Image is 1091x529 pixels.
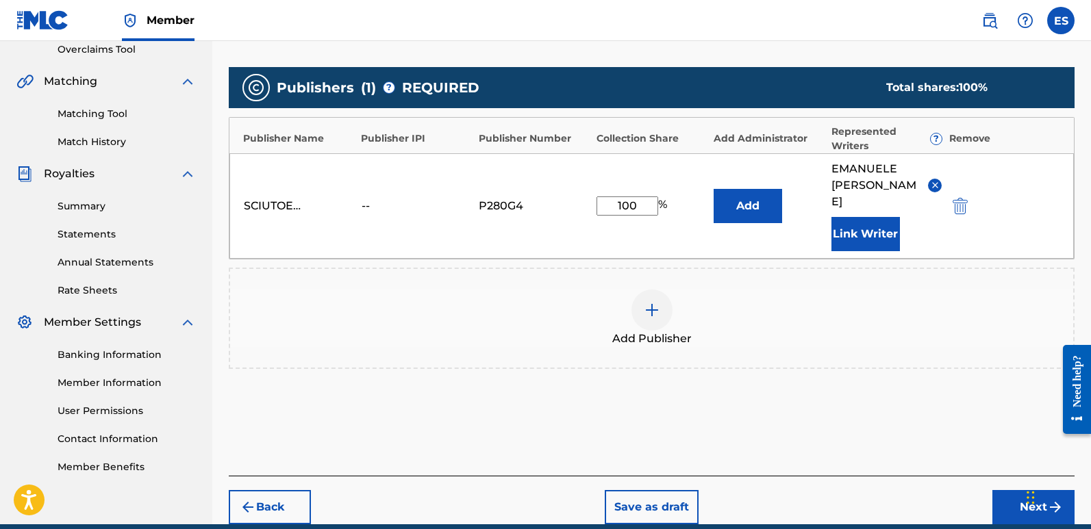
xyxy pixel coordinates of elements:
[179,73,196,90] img: expand
[831,217,900,251] button: Link Writer
[58,107,196,121] a: Matching Tool
[981,12,998,29] img: search
[1023,463,1091,529] div: Chat-Widget
[1047,7,1075,34] div: User Menu
[58,460,196,474] a: Member Benefits
[44,73,97,90] span: Matching
[179,166,196,182] img: expand
[605,490,699,524] button: Save as draft
[16,314,33,331] img: Member Settings
[243,131,354,146] div: Publisher Name
[58,376,196,390] a: Member Information
[16,166,33,182] img: Royalties
[714,189,782,223] button: Add
[479,131,590,146] div: Publisher Number
[953,198,968,214] img: 12a2ab48e56ec057fbd8.svg
[1053,335,1091,445] iframe: Resource Center
[58,283,196,298] a: Rate Sheets
[277,77,354,98] span: Publishers
[1017,12,1033,29] img: help
[58,432,196,446] a: Contact Information
[1012,7,1039,34] div: Help
[1023,463,1091,529] iframe: Chat Widget
[122,12,138,29] img: Top Rightsholder
[248,79,264,96] img: publishers
[16,73,34,90] img: Matching
[1027,477,1035,518] div: Ziehen
[58,227,196,242] a: Statements
[361,77,376,98] span: ( 1 )
[831,161,918,210] span: EMANUELE [PERSON_NAME]
[58,255,196,270] a: Annual Statements
[930,180,940,190] img: remove-from-list-button
[959,81,988,94] span: 100 %
[147,12,195,28] span: Member
[402,77,479,98] span: REQUIRED
[58,404,196,418] a: User Permissions
[949,131,1060,146] div: Remove
[361,131,472,146] div: Publisher IPI
[931,133,942,144] span: ?
[831,125,942,153] div: Represented Writers
[58,135,196,149] a: Match History
[612,331,692,347] span: Add Publisher
[976,7,1003,34] a: Public Search
[229,490,311,524] button: Back
[179,314,196,331] img: expand
[886,79,1047,96] div: Total shares:
[644,302,660,318] img: add
[714,131,825,146] div: Add Administrator
[597,131,707,146] div: Collection Share
[58,348,196,362] a: Banking Information
[44,166,95,182] span: Royalties
[58,199,196,214] a: Summary
[44,314,141,331] span: Member Settings
[658,196,670,216] span: %
[16,10,69,30] img: MLC Logo
[384,82,394,93] span: ?
[240,499,256,515] img: 7ee5dd4eb1f8a8e3ef2f.svg
[992,490,1075,524] button: Next
[58,42,196,57] a: Overclaims Tool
